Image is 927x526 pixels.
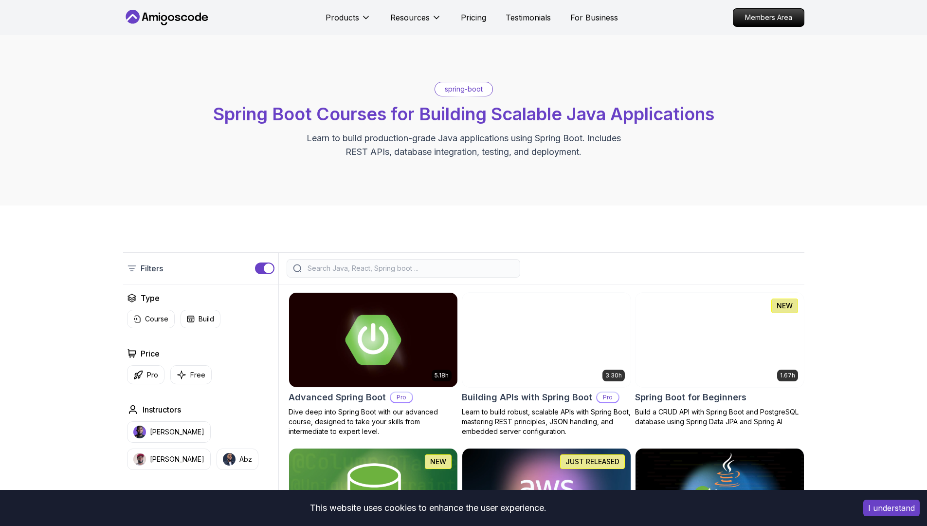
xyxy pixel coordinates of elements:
[181,310,220,328] button: Build
[605,372,622,379] p: 3.30h
[127,449,211,470] button: instructor img[PERSON_NAME]
[635,407,804,427] p: Build a CRUD API with Spring Boot and PostgreSQL database using Spring Data JPA and Spring AI
[223,453,236,466] img: instructor img
[143,404,181,415] h2: Instructors
[461,12,486,23] a: Pricing
[863,500,920,516] button: Accept cookies
[326,12,359,23] p: Products
[506,12,551,23] a: Testimonials
[445,84,483,94] p: spring-boot
[190,370,205,380] p: Free
[141,263,163,274] p: Filters
[462,407,631,436] p: Learn to build robust, scalable APIs with Spring Boot, mastering REST principles, JSON handling, ...
[133,426,146,438] img: instructor img
[289,391,386,404] h2: Advanced Spring Boot
[145,314,168,324] p: Course
[430,457,446,467] p: NEW
[300,131,627,159] p: Learn to build production-grade Java applications using Spring Boot. Includes REST APIs, database...
[565,457,619,467] p: JUST RELEASED
[199,314,214,324] p: Build
[150,454,204,464] p: [PERSON_NAME]
[170,365,212,384] button: Free
[306,263,514,273] input: Search Java, React, Spring boot ...
[570,12,618,23] a: For Business
[390,12,430,23] p: Resources
[141,489,171,501] h2: Duration
[217,449,258,470] button: instructor imgAbz
[636,293,804,387] img: Spring Boot for Beginners card
[289,293,457,387] img: Advanced Spring Boot card
[133,453,146,466] img: instructor img
[289,407,458,436] p: Dive deep into Spring Boot with our advanced course, designed to take your skills from intermedia...
[150,427,204,437] p: [PERSON_NAME]
[635,292,804,427] a: Spring Boot for Beginners card1.67hNEWSpring Boot for BeginnersBuild a CRUD API with Spring Boot ...
[127,421,211,443] button: instructor img[PERSON_NAME]
[462,391,592,404] h2: Building APIs with Spring Boot
[733,8,804,27] a: Members Area
[213,103,714,125] span: Spring Boot Courses for Building Scalable Java Applications
[239,454,252,464] p: Abz
[391,393,412,402] p: Pro
[7,497,849,519] div: This website uses cookies to enhance the user experience.
[127,365,164,384] button: Pro
[597,393,618,402] p: Pro
[141,292,160,304] h2: Type
[635,391,746,404] h2: Spring Boot for Beginners
[462,293,631,387] img: Building APIs with Spring Boot card
[390,12,441,31] button: Resources
[780,372,795,379] p: 1.67h
[127,310,175,328] button: Course
[147,370,158,380] p: Pro
[435,372,449,379] p: 5.18h
[462,292,631,436] a: Building APIs with Spring Boot card3.30hBuilding APIs with Spring BootProLearn to build robust, s...
[141,348,160,359] h2: Price
[289,292,458,436] a: Advanced Spring Boot card5.18hAdvanced Spring BootProDive deep into Spring Boot with our advanced...
[326,12,371,31] button: Products
[777,301,793,311] p: NEW
[733,9,804,26] p: Members Area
